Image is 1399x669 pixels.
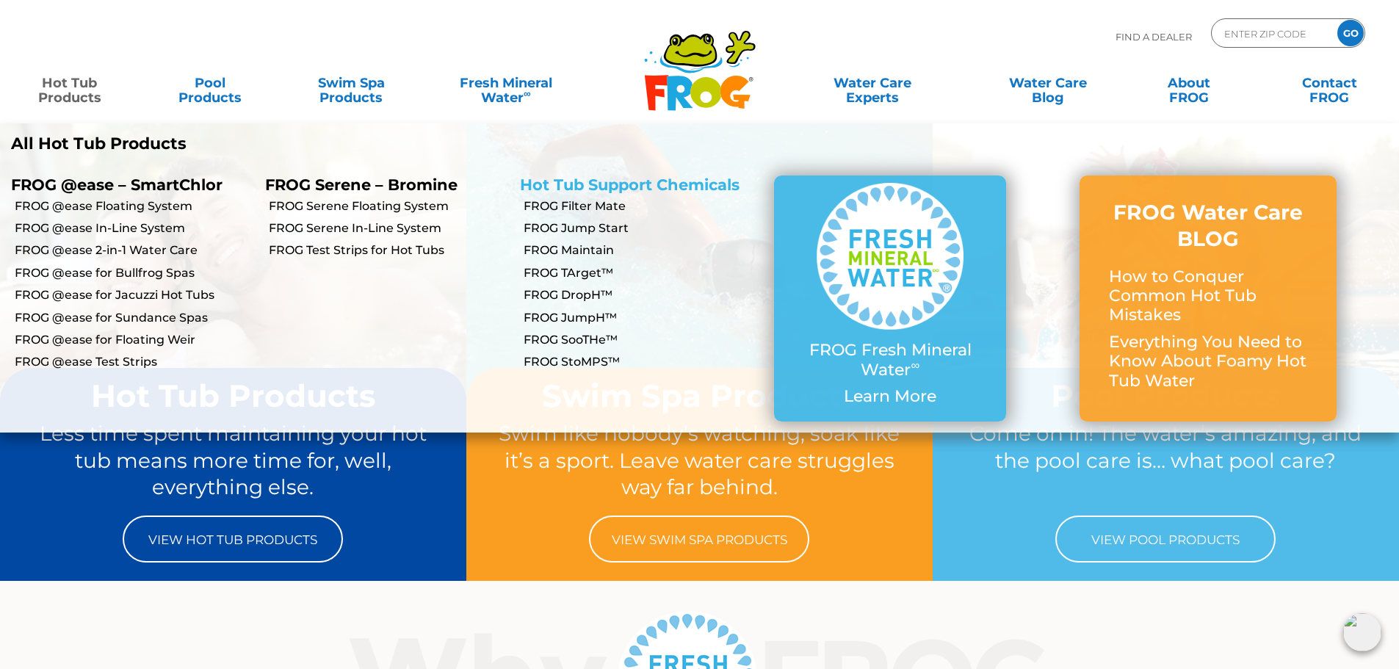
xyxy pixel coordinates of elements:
[1343,613,1381,651] img: openIcon
[524,220,763,236] a: FROG Jump Start
[1337,20,1364,46] input: GO
[1116,18,1192,55] p: Find A Dealer
[524,242,763,258] a: FROG Maintain
[1109,199,1307,253] h3: FROG Water Care BLOG
[1223,23,1322,44] input: Zip Code Form
[803,341,977,380] p: FROG Fresh Mineral Water
[15,68,124,98] a: Hot TubProducts
[11,176,243,194] p: FROG @ease – SmartChlor
[15,265,254,281] a: FROG @ease for Bullfrog Spas
[524,198,763,214] a: FROG Filter Mate
[524,265,763,281] a: FROG TArget™
[911,358,919,372] sup: ∞
[524,354,763,370] a: FROG StoMPS™
[1275,68,1384,98] a: ContactFROG
[524,287,763,303] a: FROG DropH™
[269,198,508,214] a: FROG Serene Floating System
[1109,333,1307,391] p: Everything You Need to Know About Foamy Hot Tub Water
[524,332,763,348] a: FROG SooTHe™
[437,68,574,98] a: Fresh MineralWater∞
[15,198,254,214] a: FROG @ease Floating System
[784,68,961,98] a: Water CareExperts
[1055,516,1276,563] a: View Pool Products
[269,242,508,258] a: FROG Test Strips for Hot Tubs
[15,354,254,370] a: FROG @ease Test Strips
[520,176,740,194] a: Hot Tub Support Chemicals
[11,134,689,153] a: All Hot Tub Products
[589,516,809,563] a: View Swim Spa Products
[15,287,254,303] a: FROG @ease for Jacuzzi Hot Tubs
[28,420,438,501] p: Less time spent maintaining your hot tub means more time for, well, everything else.
[15,220,254,236] a: FROG @ease In-Line System
[156,68,265,98] a: PoolProducts
[1109,199,1307,398] a: FROG Water Care BLOG How to Conquer Common Hot Tub Mistakes Everything You Need to Know About Foa...
[524,87,531,99] sup: ∞
[961,420,1371,501] p: Come on in! The water’s amazing, and the pool care is… what pool care?
[265,176,497,194] p: FROG Serene – Bromine
[993,68,1102,98] a: Water CareBlog
[15,242,254,258] a: FROG @ease 2-in-1 Water Care
[15,332,254,348] a: FROG @ease for Floating Weir
[524,310,763,326] a: FROG JumpH™
[1134,68,1243,98] a: AboutFROG
[269,220,508,236] a: FROG Serene In-Line System
[803,183,977,413] a: FROG Fresh Mineral Water∞ Learn More
[15,310,254,326] a: FROG @ease for Sundance Spas
[123,516,343,563] a: View Hot Tub Products
[1109,267,1307,325] p: How to Conquer Common Hot Tub Mistakes
[494,420,905,501] p: Swim like nobody’s watching, soak like it’s a sport. Leave water care struggles way far behind.
[803,387,977,406] p: Learn More
[297,68,406,98] a: Swim SpaProducts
